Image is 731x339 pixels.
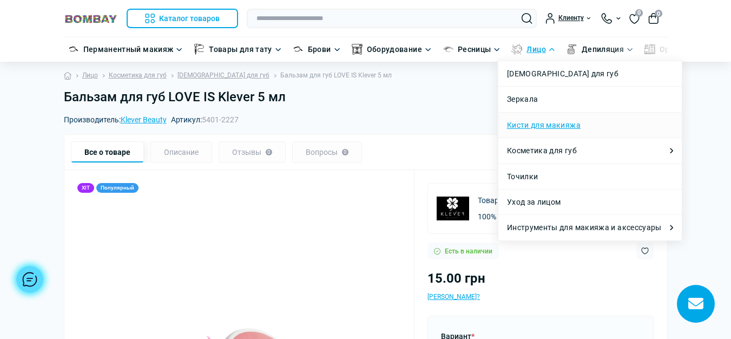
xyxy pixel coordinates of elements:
span: 0 [655,10,662,17]
div: Описание [150,141,212,163]
button: Search [522,13,532,24]
div: ХІТ [77,183,94,193]
img: Оборудование [352,44,363,55]
img: Депиляция [567,44,577,55]
a: Лицо [526,43,545,55]
a: Товары для тату [209,43,272,55]
p: Товар ✔️ [478,194,628,206]
div: Есть в наличии [427,243,499,259]
img: Товары для тату [194,44,205,55]
button: Каталог товаров [127,9,238,28]
img: Лицо [511,44,522,55]
nav: breadcrumb [64,62,668,89]
div: Популярный [96,183,139,193]
img: Брови [293,44,304,55]
li: Бальзам для губ LOVE IS Klever 5 мл [269,70,392,81]
a: Депиляция [582,43,624,55]
a: Лицо [82,70,98,81]
p: 100% оригинальность 💯 [478,211,628,223]
span: [PERSON_NAME]? [427,293,480,301]
img: Перманентный макияж [68,44,79,55]
a: Косметика для губ [109,70,167,81]
span: 5401-2227 [202,115,239,124]
img: Органайзеры для косметики [644,44,655,55]
h1: Бальзам для губ LOVE IS Klever 5 мл [64,89,668,105]
div: Отзывы [219,141,286,163]
span: 0 [635,9,643,17]
a: Ресницы [458,43,491,55]
img: Ресницы [443,44,453,55]
div: Все о товаре [71,141,144,163]
a: Перманентный макияж [83,43,174,55]
button: 0 [648,13,659,24]
a: Брови [308,43,331,55]
button: Wishlist button [636,243,654,259]
a: Оборудование [367,43,422,55]
a: [DEMOGRAPHIC_DATA] для губ [177,70,269,81]
a: 0 [629,12,640,24]
a: Klever Beauty [121,115,167,124]
span: 15.00 грн [427,271,485,286]
img: BOMBAY [64,14,118,24]
span: Артикул: [171,116,239,123]
img: Klever Beauty [437,192,469,225]
span: Производитель: [64,116,167,123]
div: Вопросы [292,141,362,163]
